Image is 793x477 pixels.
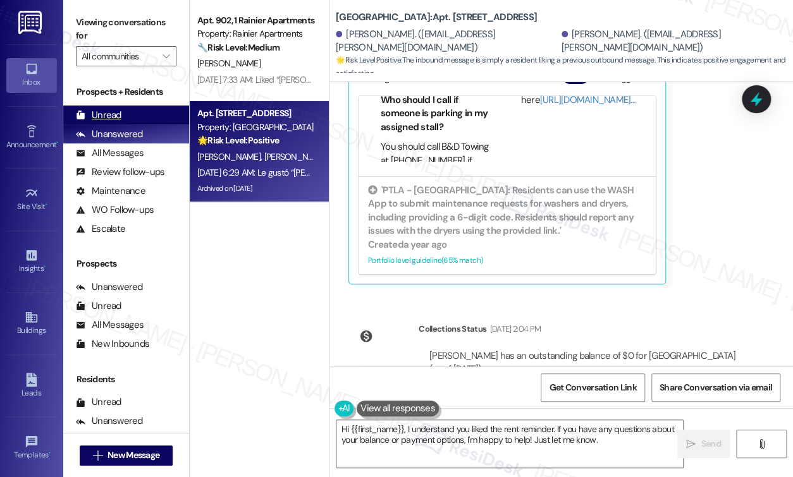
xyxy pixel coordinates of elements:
[197,74,673,85] div: [DATE] 7:33 AM: Liked “[PERSON_NAME] (Rainier Apartments): Got it! I'll keep you updated once I h...
[381,94,493,134] li: Who should I call if someone is parking in my assigned stall?
[368,238,646,251] div: Created a year ago
[76,166,164,179] div: Review follow-ups
[651,373,780,402] button: Share Conversation via email
[549,381,636,394] span: Get Conversation Link
[756,439,766,449] i: 
[197,57,261,69] span: [PERSON_NAME]
[76,147,144,160] div: All Messages
[429,349,736,377] div: [PERSON_NAME] has an outstanding balance of $0 for [GEOGRAPHIC_DATA] (as of [DATE])
[381,140,493,195] li: You should call B&D Towing at [PHONE_NUMBER] if someone is parking in your assigned stall.
[197,42,280,53] strong: 🔧 Risk Level: Medium
[562,28,784,55] div: [PERSON_NAME]. ([EMAIL_ADDRESS][PERSON_NAME][DOMAIN_NAME])
[660,381,772,394] span: Share Conversation via email
[63,257,189,270] div: Prospects
[76,281,143,294] div: Unanswered
[76,222,125,236] div: Escalate
[6,306,57,341] a: Buildings
[80,445,173,466] button: New Message
[56,138,58,147] span: •
[76,337,149,351] div: New Inbounds
[163,51,169,61] i: 
[336,55,401,65] strong: 🌟 Risk Level: Positive
[76,414,143,428] div: Unanswered
[6,58,57,92] a: Inbox
[686,439,696,449] i: 
[76,395,121,409] div: Unread
[701,437,720,450] span: Send
[197,151,264,162] span: [PERSON_NAME]
[197,14,314,27] div: Apt. 902, 1 Rainier Apartments
[6,245,57,279] a: Insights •
[336,28,558,55] div: [PERSON_NAME]. ([EMAIL_ADDRESS][PERSON_NAME][DOMAIN_NAME])
[677,430,730,458] button: Send
[196,181,316,196] div: Archived on [DATE]
[336,54,793,81] span: : The inbound message is simply a resident liking a previous outbound message. This indicates pos...
[264,151,328,162] span: [PERSON_NAME]
[93,450,102,461] i: 
[63,373,189,386] div: Residents
[76,184,145,198] div: Maintenance
[18,11,44,34] img: ResiDesk Logo
[108,449,159,462] span: New Message
[82,46,156,66] input: All communities
[6,431,57,465] a: Templates •
[76,13,176,46] label: Viewing conversations for
[197,135,279,146] strong: 🌟 Risk Level: Positive
[197,27,314,40] div: Property: Rainier Apartments
[336,420,683,468] textarea: Hi {{first_name}}, I understand you liked the rent reminder. If you have any questions about your...
[76,109,121,122] div: Unread
[368,184,646,238] div: 'PTLA - [GEOGRAPHIC_DATA]: Residents can use the WASH App to submit maintenance requests for wash...
[336,11,537,24] b: [GEOGRAPHIC_DATA]: Apt. [STREET_ADDRESS]
[540,94,636,106] a: [URL][DOMAIN_NAME]…
[76,203,154,217] div: WO Follow-ups
[76,299,121,313] div: Unread
[197,107,314,120] div: Apt. [STREET_ADDRESS]
[46,200,47,209] span: •
[76,128,143,141] div: Unanswered
[6,369,57,403] a: Leads
[486,322,541,335] div: [DATE] 2:04 PM
[49,449,51,457] span: •
[63,85,189,99] div: Prospects + Residents
[419,322,486,335] div: Collections Status
[76,318,144,332] div: All Messages
[541,373,644,402] button: Get Conversation Link
[6,183,57,217] a: Site Visit •
[197,121,314,134] div: Property: [GEOGRAPHIC_DATA]
[44,262,46,271] span: •
[368,254,646,267] div: Portfolio level guideline ( 65 % match)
